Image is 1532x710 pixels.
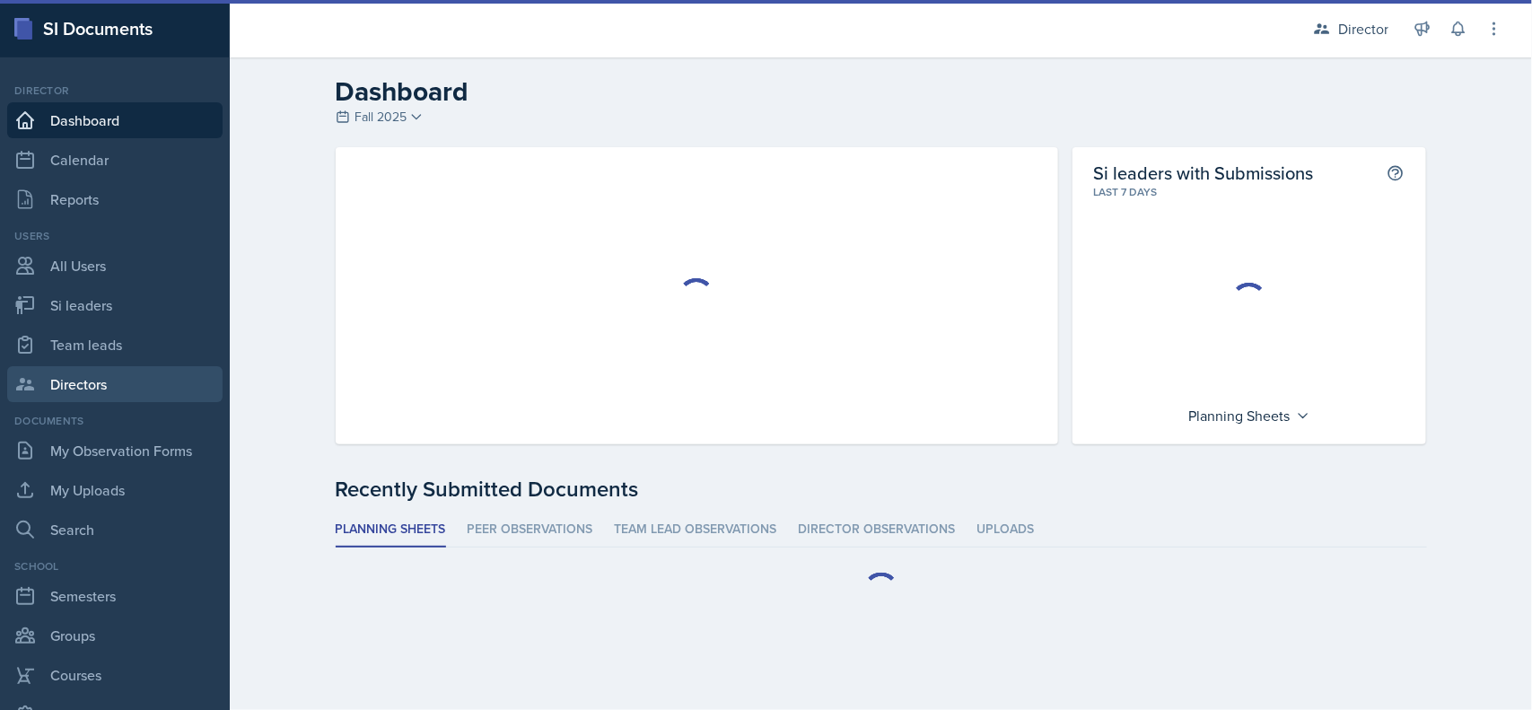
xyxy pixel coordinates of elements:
[7,83,223,99] div: Director
[615,513,777,548] li: Team lead Observations
[468,513,593,548] li: Peer Observations
[7,558,223,574] div: School
[336,75,1427,108] h2: Dashboard
[1338,18,1388,39] div: Director
[336,473,1427,505] div: Recently Submitted Documents
[7,657,223,693] a: Courses
[1094,162,1314,184] h2: Si leaders with Submissions
[7,472,223,508] a: My Uploads
[7,618,223,653] a: Groups
[355,108,407,127] span: Fall 2025
[799,513,956,548] li: Director Observations
[7,578,223,614] a: Semesters
[7,413,223,429] div: Documents
[7,512,223,548] a: Search
[7,142,223,178] a: Calendar
[1094,184,1405,200] div: Last 7 days
[7,287,223,323] a: Si leaders
[7,248,223,284] a: All Users
[7,181,223,217] a: Reports
[1180,401,1319,430] div: Planning Sheets
[336,513,446,548] li: Planning Sheets
[7,433,223,469] a: My Observation Forms
[7,228,223,244] div: Users
[977,513,1035,548] li: Uploads
[7,327,223,363] a: Team leads
[7,102,223,138] a: Dashboard
[7,366,223,402] a: Directors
